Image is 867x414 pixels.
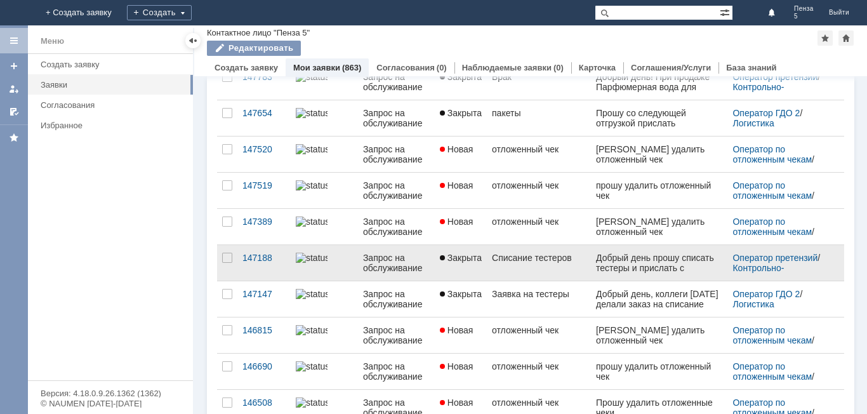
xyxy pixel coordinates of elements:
a: отложенный чек [487,354,591,389]
div: 147188 [242,253,286,263]
span: Новая [440,217,473,227]
div: 147389 [242,217,286,227]
div: Меню [41,34,64,49]
span: Закрыта [440,289,482,299]
a: Оператор по отложенным чекам [732,180,812,201]
img: statusbar-0 (1).png [296,144,328,154]
img: statusbar-100 (1).png [296,108,328,118]
a: statusbar-0 (1).png [291,173,358,208]
a: Мои заявки [293,63,340,72]
a: Мои согласования [4,102,24,122]
a: Новая [435,137,487,172]
a: Новая [435,354,487,389]
div: Добавить в избранное [817,30,833,46]
a: Запрос на обслуживание [358,100,435,136]
a: Контрольно-ревизионный отдел [732,263,813,283]
div: Сделать домашней страницей [838,30,854,46]
div: / [732,180,829,201]
a: 147389 [237,209,291,244]
a: Запрос на обслуживание [358,64,435,100]
a: Оператор претензий [732,253,817,263]
a: statusbar-0 (1).png [291,64,358,100]
img: statusbar-0 (1).png [296,217,328,227]
a: statusbar-0 (1).png [291,209,358,244]
img: download [3,102,123,112]
a: отложенный чек [487,317,591,353]
div: отложенный чек [492,325,586,335]
div: Списание тестеров [492,253,586,263]
a: 146690 [237,354,291,389]
a: Запрос на обслуживание [358,173,435,208]
span: Расширенный поиск [720,6,732,18]
a: Соглашения/Услуги [631,63,711,72]
div: Избранное [41,121,171,130]
div: 147654 [242,108,286,118]
a: Оператор претензий [732,72,817,82]
a: Закрыта [435,281,487,317]
a: Новая [435,173,487,208]
div: / [732,325,829,345]
img: statusbar-0 (1).png [296,180,328,190]
img: statusbar-0 (1).png [296,72,328,82]
a: Новая [435,317,487,353]
a: База знаний [726,63,776,72]
div: Создать [127,5,192,20]
div: Запрос на обслуживание [363,72,430,92]
div: отложенный чек [492,217,586,227]
a: Оператор по отложенным чекам [732,325,812,345]
div: Запрос на обслуживание [363,108,430,128]
a: 147520 [237,137,291,172]
div: / [732,108,829,128]
div: Создать заявку [41,60,185,69]
a: Запрос на обслуживание [358,281,435,317]
div: 146690 [242,361,286,371]
div: Запрос на обслуживание [363,180,430,201]
a: statusbar-0 (1).png [291,354,358,389]
span: Новая [440,361,473,371]
a: Согласования [376,63,435,72]
a: 147783 [237,64,291,100]
div: Запрос на обслуживание [363,217,430,237]
a: statusbar-100 (1).png [291,100,358,136]
img: statusbar-0 (1).png [296,361,328,371]
a: statusbar-0 (1).png [291,317,358,353]
div: Версия: 4.18.0.9.26.1362 (1362) [41,389,180,397]
div: / [732,144,829,164]
div: Запрос на обслуживание [363,325,430,345]
div: 147519 [242,180,286,190]
div: 147783 [242,72,286,82]
img: statusbar-100 (1).png [296,253,328,263]
a: Заявки [36,75,190,95]
a: Мои заявки [4,79,24,99]
span: Новая [440,325,473,335]
a: 147654 [237,100,291,136]
a: statusbar-25 (1).png [291,281,358,317]
a: 147519 [237,173,291,208]
div: (0) [437,63,447,72]
div: © NAUMEN [DATE]-[DATE] [41,399,180,408]
a: Карточка [579,63,616,72]
span: Новая [440,144,473,154]
a: Закрыта [435,245,487,281]
a: Запрос на обслуживание [358,245,435,281]
div: Контактное лицо "Пенза 5" [207,28,310,37]
div: отложенный чек [492,397,586,408]
a: Логистика [732,299,774,309]
a: Запрос на обслуживание [358,354,435,389]
div: Запрос на обслуживание [363,361,430,382]
div: Согласования [41,100,185,110]
div: Запрос на обслуживание [363,289,430,309]
a: Оператор ГДО 2 [732,289,800,299]
div: (863) [342,63,361,72]
a: Списание тестеров [487,245,591,281]
div: / [732,72,829,92]
span: 5 [794,13,814,20]
a: Запрос на обслуживание [358,209,435,244]
span: Закрыта [440,72,482,82]
a: Оператор ГДО 2 [732,108,800,118]
a: Заявка на тестеры [487,281,591,317]
div: / [732,253,829,273]
a: Наблюдаемые заявки [462,63,552,72]
div: 147520 [242,144,286,154]
a: 147147 [237,281,291,317]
